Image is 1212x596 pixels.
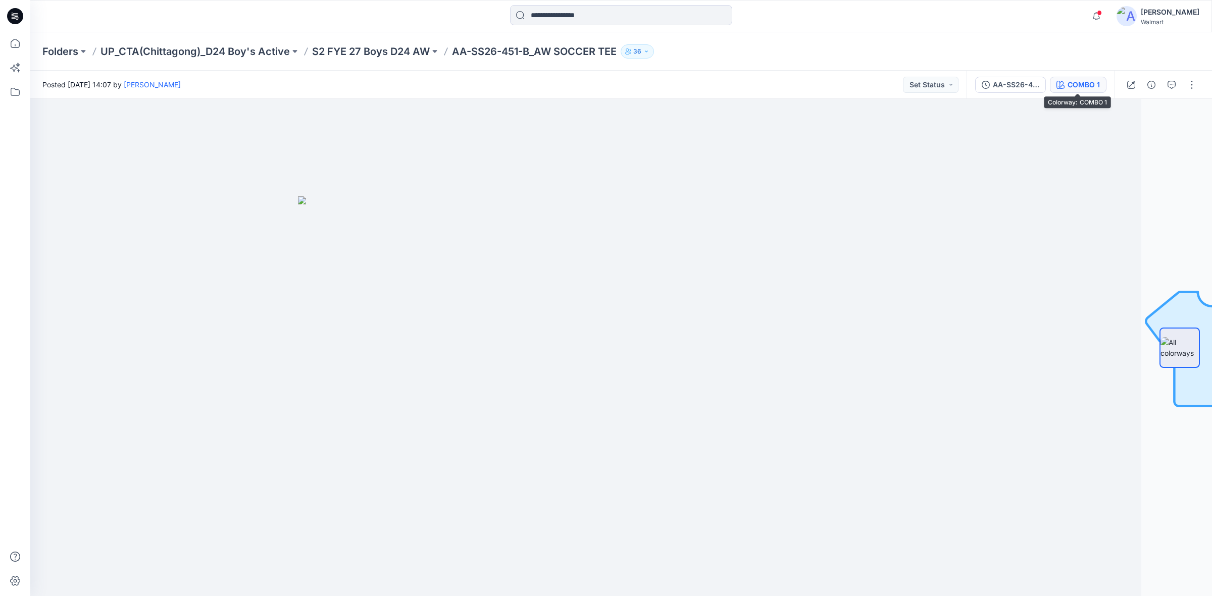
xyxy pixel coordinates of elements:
[1050,77,1106,93] button: COMBO 1
[1117,6,1137,26] img: avatar
[993,79,1039,90] div: AA-SS26-451-B_AW SOCCER TEE
[1068,79,1100,90] div: COMBO 1
[124,80,181,89] a: [PERSON_NAME]
[1143,77,1159,93] button: Details
[621,44,654,59] button: 36
[975,77,1046,93] button: AA-SS26-451-B_AW SOCCER TEE
[312,44,430,59] a: S2 FYE 27 Boys D24 AW
[1160,337,1199,358] img: All colorways
[42,79,181,90] span: Posted [DATE] 14:07 by
[633,46,641,57] p: 36
[1141,6,1199,18] div: [PERSON_NAME]
[100,44,290,59] a: UP_CTA(Chittagong)_D24 Boy's Active
[452,44,617,59] p: AA-SS26-451-B_AW SOCCER TEE
[42,44,78,59] a: Folders
[1141,18,1199,26] div: Walmart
